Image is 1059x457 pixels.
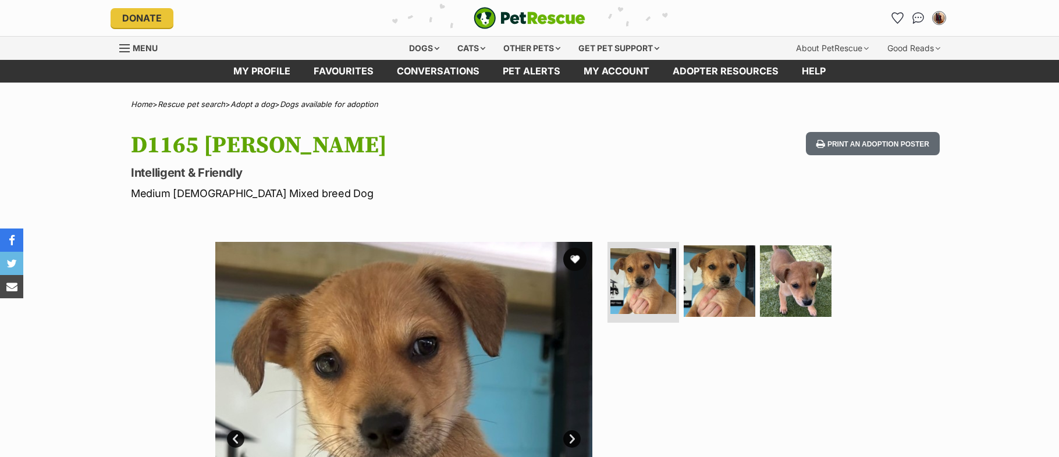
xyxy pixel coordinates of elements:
h1: D1165 [PERSON_NAME] [131,132,623,159]
ul: Account quick links [888,9,948,27]
span: Menu [133,43,158,53]
p: Intelligent & Friendly [131,165,623,181]
a: Next [563,430,581,448]
a: Dogs available for adoption [280,99,378,109]
img: logo-e224e6f780fb5917bec1dbf3a21bbac754714ae5b6737aabdf751b685950b380.svg [474,7,585,29]
div: Good Reads [879,37,948,60]
a: Adopter resources [661,60,790,83]
a: My profile [222,60,302,83]
div: Dogs [401,37,447,60]
div: Other pets [495,37,568,60]
a: Favourites [302,60,385,83]
a: Menu [119,37,166,58]
a: Donate [111,8,173,28]
img: Photo of D1165 Wilson [610,248,676,314]
div: Cats [449,37,493,60]
a: Prev [227,430,244,448]
a: My account [572,60,661,83]
a: Rescue pet search [158,99,225,109]
a: Favourites [888,9,907,27]
a: Home [131,99,152,109]
img: Photo of D1165 Wilson [760,245,831,317]
a: Pet alerts [491,60,572,83]
img: Photo of D1165 Wilson [684,245,755,317]
img: Lucy profile pic [933,12,945,24]
div: > > > [102,100,957,109]
div: About PetRescue [788,37,877,60]
img: chat-41dd97257d64d25036548639549fe6c8038ab92f7586957e7f3b1b290dea8141.svg [912,12,925,24]
button: My account [930,9,948,27]
p: Medium [DEMOGRAPHIC_DATA] Mixed breed Dog [131,185,623,201]
a: Adopt a dog [230,99,275,109]
button: Print an adoption poster [806,132,940,156]
button: favourite [563,248,587,271]
a: conversations [385,60,491,83]
a: Help [790,60,837,83]
a: PetRescue [474,7,585,29]
div: Get pet support [570,37,667,60]
a: Conversations [909,9,927,27]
